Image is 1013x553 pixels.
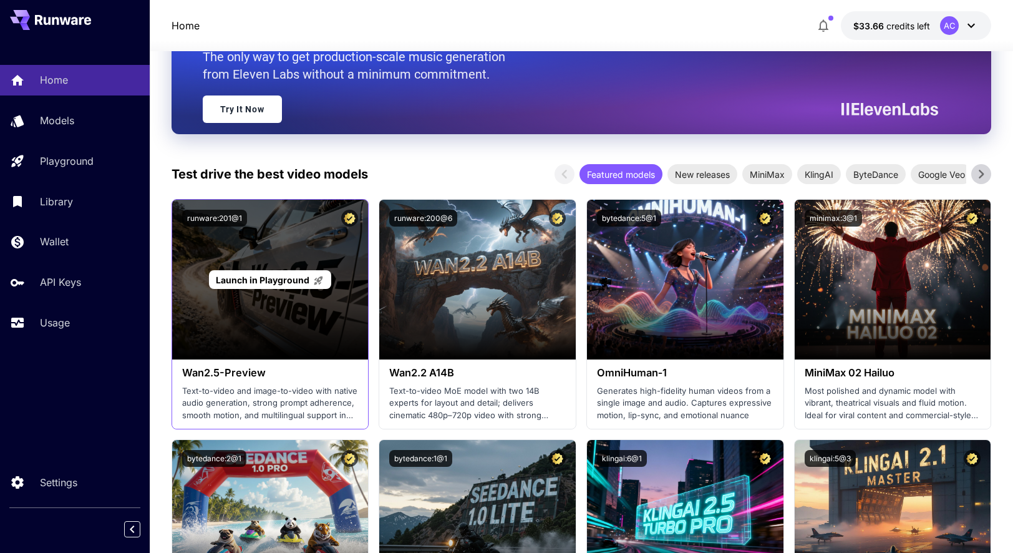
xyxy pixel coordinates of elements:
[853,21,886,31] span: $33.66
[549,210,566,227] button: Certified Model – Vetted for best performance and includes a commercial license.
[40,154,94,169] p: Playground
[124,521,140,537] button: Collapse sidebar
[182,210,247,227] button: runware:201@1
[133,518,150,541] div: Collapse sidebar
[172,18,200,33] nav: breadcrumb
[389,450,452,467] button: bytedance:1@1
[182,450,246,467] button: bytedance:2@1
[805,367,981,379] h3: MiniMax 02 Hailuo
[389,385,566,422] p: Text-to-video MoE model with two 14B experts for layout and detail; delivers cinematic 480p–720p ...
[940,16,959,35] div: AC
[40,72,68,87] p: Home
[964,450,981,467] button: Certified Model – Vetted for best performance and includes a commercial license.
[846,168,906,181] span: ByteDance
[40,194,73,209] p: Library
[172,165,368,184] p: Test drive the best video models
[742,168,792,181] span: MiniMax
[549,450,566,467] button: Certified Model – Vetted for best performance and includes a commercial license.
[40,234,69,249] p: Wallet
[597,450,647,467] button: klingai:6@1
[341,450,358,467] button: Certified Model – Vetted for best performance and includes a commercial license.
[886,21,930,31] span: credits left
[579,168,662,181] span: Featured models
[182,385,359,422] p: Text-to-video and image-to-video with native audio generation, strong prompt adherence, smooth mo...
[216,275,309,285] span: Launch in Playground
[182,367,359,379] h3: Wan2.5-Preview
[667,164,737,184] div: New releases
[203,95,282,123] a: Try It Now
[40,315,70,330] p: Usage
[172,18,200,33] a: Home
[389,210,457,227] button: runware:200@6
[805,385,981,422] p: Most polished and dynamic model with vibrant, theatrical visuals and fluid motion. Ideal for vira...
[742,164,792,184] div: MiniMax
[341,210,358,227] button: Certified Model – Vetted for best performance and includes a commercial license.
[379,200,576,360] img: alt
[667,168,737,181] span: New releases
[757,450,773,467] button: Certified Model – Vetted for best performance and includes a commercial license.
[911,164,972,184] div: Google Veo
[579,164,662,184] div: Featured models
[203,48,515,83] p: The only way to get production-scale music generation from Eleven Labs without a minimum commitment.
[597,385,773,422] p: Generates high-fidelity human videos from a single image and audio. Captures expressive motion, l...
[40,113,74,128] p: Models
[587,200,783,360] img: alt
[805,210,862,227] button: minimax:3@1
[853,19,930,32] div: $33.66199
[911,168,972,181] span: Google Veo
[964,210,981,227] button: Certified Model – Vetted for best performance and includes a commercial license.
[795,200,991,360] img: alt
[757,210,773,227] button: Certified Model – Vetted for best performance and includes a commercial license.
[846,164,906,184] div: ByteDance
[209,270,331,290] a: Launch in Playground
[40,275,81,290] p: API Keys
[389,367,566,379] h3: Wan2.2 A14B
[805,450,856,467] button: klingai:5@3
[597,367,773,379] h3: OmniHuman‑1
[40,475,77,490] p: Settings
[841,11,991,40] button: $33.66199AC
[597,210,661,227] button: bytedance:5@1
[797,164,841,184] div: KlingAI
[797,168,841,181] span: KlingAI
